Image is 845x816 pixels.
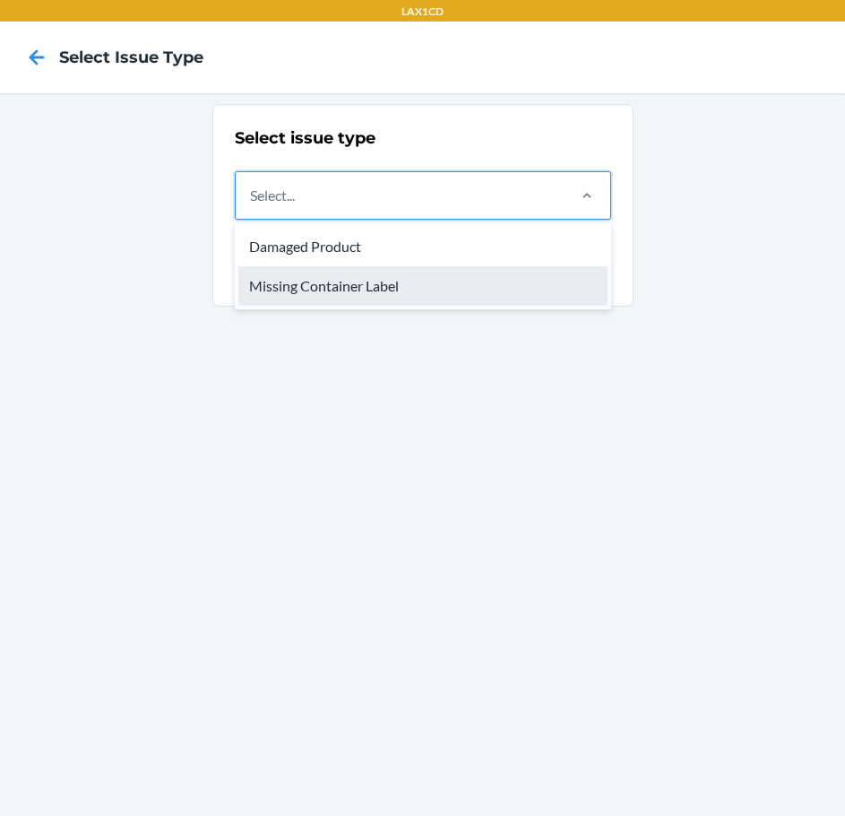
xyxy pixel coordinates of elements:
[238,227,608,266] div: Damaged Product
[238,266,608,306] div: Missing Container Label
[59,46,203,69] h4: Select Issue Type
[235,126,611,150] h2: Select issue type
[401,4,444,20] p: LAX1CD
[250,185,295,206] div: Select...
